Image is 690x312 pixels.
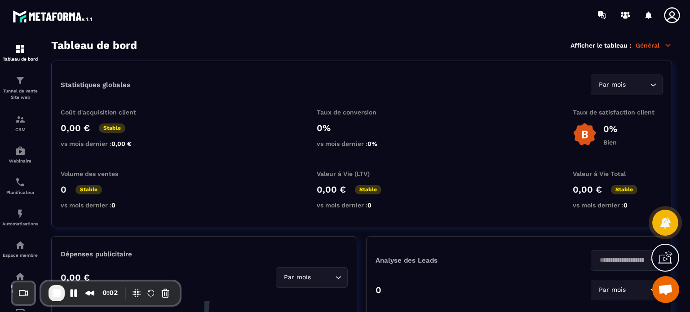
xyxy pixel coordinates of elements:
a: formationformationTunnel de vente Site web [2,68,38,107]
p: Coût d'acquisition client [61,109,150,116]
p: Valeur à Vie Total [573,170,663,177]
input: Search for option [597,255,648,265]
p: Analyse des Leads [376,256,519,264]
img: scheduler [15,177,26,188]
p: vs mois dernier : [61,202,150,209]
span: 0 [367,202,372,209]
p: Valeur à Vie (LTV) [317,170,407,177]
h3: Tableau de bord [51,39,137,52]
a: formationformationTableau de bord [2,37,38,68]
a: automationsautomationsEspace membre [2,233,38,264]
p: Bien [603,139,617,146]
p: Statistiques globales [61,81,130,89]
p: Stable [75,185,102,194]
img: automations [15,145,26,156]
input: Search for option [313,272,333,282]
p: 0% [603,123,617,134]
p: Stable [611,185,637,194]
p: 0,00 € [317,184,346,195]
img: formation [15,114,26,125]
a: social-networksocial-networkRéseaux Sociaux [2,264,38,301]
a: automationsautomationsAutomatisations [2,202,38,233]
p: Réseaux Sociaux [2,284,38,294]
div: Search for option [276,267,348,288]
p: Tunnel de vente Site web [2,88,38,101]
p: vs mois dernier : [573,202,663,209]
p: 0% [317,123,407,133]
p: Afficher le tableau : [571,42,631,49]
p: Automatisations [2,221,38,226]
span: 0% [367,140,377,147]
p: Volume des ventes [61,170,150,177]
img: logo [13,8,93,24]
div: Search for option [591,280,663,300]
p: Planificateur [2,190,38,195]
span: Par mois [597,285,628,295]
p: Taux de conversion [317,109,407,116]
p: Stable [99,123,125,133]
p: 0,00 € [61,123,90,133]
p: Tableau de bord [2,57,38,62]
input: Search for option [628,285,648,295]
p: CRM [2,127,38,132]
img: formation [15,75,26,86]
input: Search for option [628,80,648,90]
p: Stable [355,185,381,194]
p: Général [636,41,672,49]
p: 0 [376,285,381,295]
span: Par mois [597,80,628,90]
a: automationsautomationsWebinaire [2,139,38,170]
a: schedulerschedulerPlanificateur [2,170,38,202]
p: 0,00 € [573,184,602,195]
div: Search for option [591,250,663,271]
p: vs mois dernier : [61,140,150,147]
div: Search for option [591,75,663,95]
p: Webinaire [2,158,38,163]
span: 0 [111,202,115,209]
img: automations [15,240,26,250]
p: 0,00 € [61,272,90,283]
p: Dépenses publicitaire [61,250,348,258]
span: Par mois [282,272,313,282]
p: 0 [61,184,66,195]
p: vs mois dernier : [317,140,407,147]
p: Taux de satisfaction client [573,109,663,116]
img: formation [15,44,26,54]
span: 0 [624,202,628,209]
span: 0,00 € [111,140,132,147]
img: social-network [15,271,26,282]
a: formationformationCRM [2,107,38,139]
p: Espace membre [2,253,38,258]
p: vs mois dernier : [317,202,407,209]
div: Ouvrir le chat [652,276,679,303]
img: automations [15,208,26,219]
img: b-badge-o.b3b20ee6.svg [573,123,597,146]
